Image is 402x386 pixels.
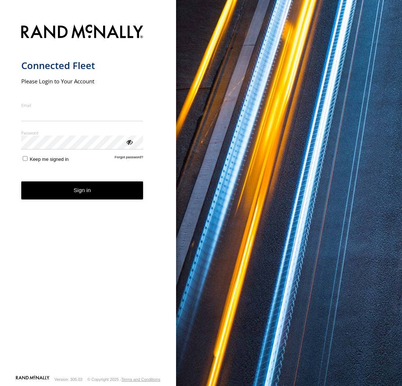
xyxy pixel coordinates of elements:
a: Terms and Conditions [121,377,160,382]
label: Email [21,102,143,108]
a: Visit our Website [16,376,50,383]
a: Forgot password? [115,155,143,162]
div: Version: 305.03 [55,377,83,382]
img: Rand McNally [21,23,143,42]
div: © Copyright 2025 - [87,377,160,382]
form: main [21,20,155,375]
span: Keep me signed in [30,156,69,162]
h1: Connected Fleet [21,59,143,72]
input: Keep me signed in [23,156,28,161]
label: Password [21,130,143,136]
button: Sign in [21,181,143,199]
div: ViewPassword [125,138,133,145]
h2: Please Login to Your Account [21,77,143,85]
